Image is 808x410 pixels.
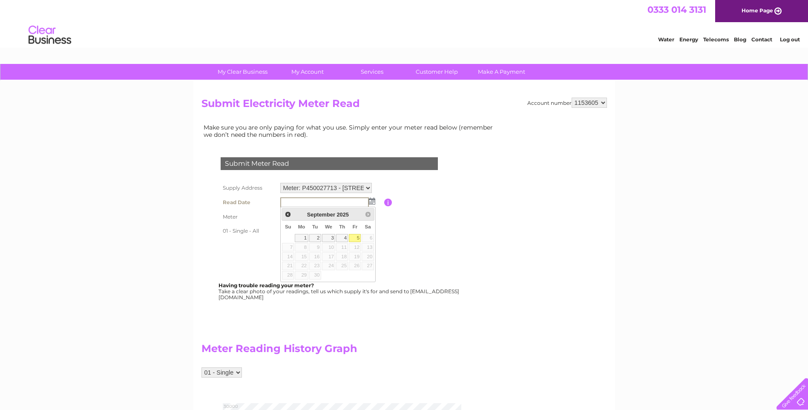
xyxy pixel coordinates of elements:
span: September [307,211,335,218]
a: 3 [322,234,336,243]
th: Read Date [219,195,278,210]
input: Information [384,199,392,206]
a: 5 [349,234,361,243]
span: Thursday [339,224,345,229]
a: Contact [751,36,772,43]
div: Take a clear photo of your readings, tell us which supply it's for and send to [EMAIL_ADDRESS][DO... [219,283,460,300]
th: 01 - Single - All [219,224,278,238]
span: Monday [298,224,305,229]
td: Make sure you are only paying for what you use. Simply enter your meter read below (remember we d... [201,122,500,140]
a: Energy [679,36,698,43]
div: Clear Business is a trading name of Verastar Limited (registered in [GEOGRAPHIC_DATA] No. 3667643... [203,5,606,41]
span: Wednesday [325,224,332,229]
span: 2025 [336,211,348,218]
span: Saturday [365,224,371,229]
span: Tuesday [312,224,318,229]
b: Having trouble reading your meter? [219,282,314,289]
th: Meter [219,210,278,224]
a: Telecoms [703,36,729,43]
h2: Meter Reading History Graph [201,343,500,359]
td: Are you sure the read you have entered is correct? [278,238,384,254]
h2: Submit Electricity Meter Read [201,98,607,114]
div: Account number [527,98,607,108]
a: Water [658,36,674,43]
a: 4 [336,234,348,243]
a: Log out [780,36,800,43]
a: Blog [734,36,746,43]
th: Supply Address [219,181,278,195]
a: Customer Help [402,64,472,80]
a: Prev [283,209,293,219]
a: 1 [295,234,308,243]
span: Friday [353,224,358,229]
span: Sunday [285,224,291,229]
img: ... [369,198,375,205]
a: 0333 014 3131 [647,4,706,15]
div: Submit Meter Read [221,157,438,170]
a: My Clear Business [207,64,278,80]
img: logo.png [28,22,72,48]
a: My Account [272,64,342,80]
span: Prev [285,211,291,218]
a: Make A Payment [466,64,537,80]
a: Services [337,64,407,80]
a: 2 [309,234,321,243]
